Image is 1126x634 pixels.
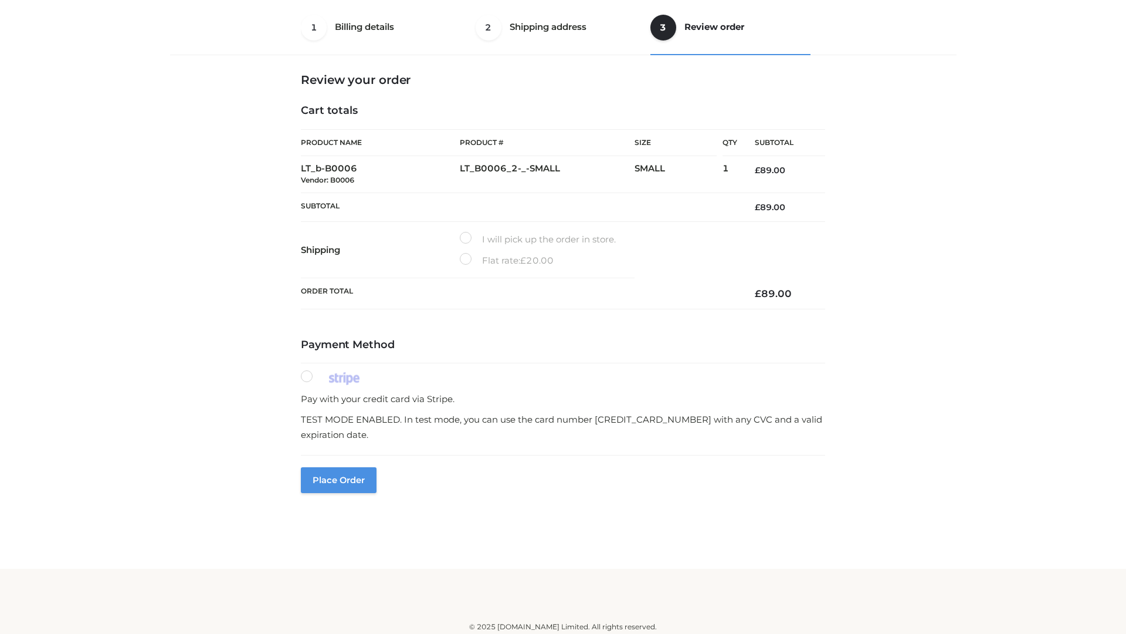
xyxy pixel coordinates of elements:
th: Product # [460,129,635,156]
span: £ [755,202,760,213]
div: © 2025 [DOMAIN_NAME] Limited. All rights reserved. [174,621,952,633]
th: Shipping [301,222,460,278]
bdi: 89.00 [755,165,785,176]
th: Qty [723,129,737,156]
td: SMALL [635,156,723,193]
h4: Payment Method [301,339,825,352]
small: Vendor: B0006 [301,176,354,184]
span: £ [520,255,526,266]
td: 1 [723,156,737,193]
span: £ [755,288,761,299]
td: LT_b-B0006 [301,156,460,193]
h4: Cart totals [301,104,825,117]
p: TEST MODE ENABLED. In test mode, you can use the card number [CREDIT_CARD_NUMBER] with any CVC an... [301,412,825,442]
label: Flat rate: [460,253,554,268]
th: Product Name [301,129,460,156]
button: Place order [301,467,377,493]
h3: Review your order [301,73,825,87]
th: Subtotal [301,193,737,221]
th: Size [635,130,717,156]
bdi: 89.00 [755,288,792,299]
td: LT_B0006_2-_-SMALL [460,156,635,193]
label: I will pick up the order in store. [460,232,616,247]
span: £ [755,165,760,176]
bdi: 20.00 [520,255,554,266]
p: Pay with your credit card via Stripe. [301,392,825,407]
bdi: 89.00 [755,202,785,213]
th: Subtotal [737,130,825,156]
th: Order Total [301,278,737,309]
